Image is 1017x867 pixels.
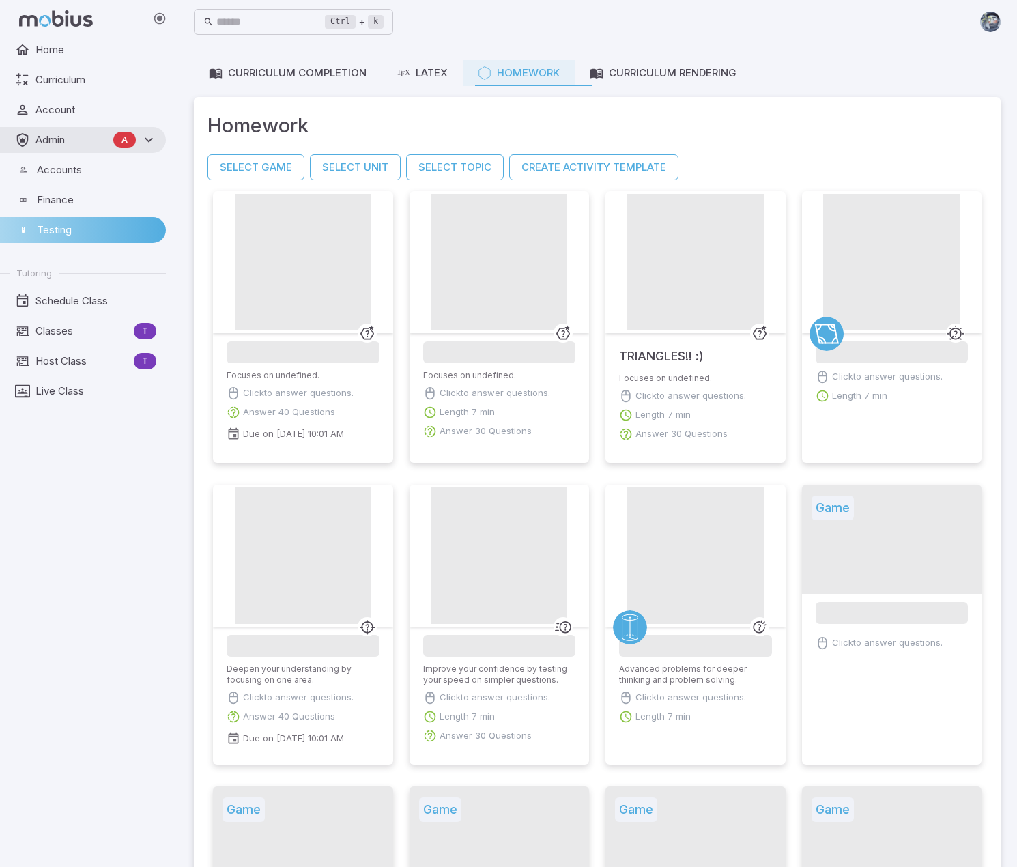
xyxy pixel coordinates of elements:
p: Due on [DATE] 10:01 AM [243,427,344,441]
p: Length 7 min [440,710,495,724]
h5: TRIANGLES!! :) [619,333,704,366]
p: Click to answer questions. [832,636,943,650]
span: T [134,354,156,368]
p: Focuses on undefined. [423,370,576,381]
span: Live Class [35,384,156,399]
span: Schedule Class [35,294,156,309]
span: A [113,133,136,147]
span: Host Class [35,354,128,369]
p: Answer 40 Questions [243,406,335,419]
p: Click to answer questions. [635,691,746,705]
span: T [134,324,156,338]
span: Homework [207,111,987,141]
p: Click to answer questions. [243,386,354,400]
button: Select Unit [310,154,401,180]
p: Focuses on undefined. [227,370,379,381]
h5: Game [812,797,854,822]
span: Classes [35,324,128,339]
p: Advanced problems for deeper thinking and problem solving. [619,664,772,685]
div: Homework [478,66,560,81]
button: Select Topic [406,154,504,180]
div: LaTeX [397,66,448,81]
p: Answer 30 Questions [635,427,728,441]
div: Curriculum Completion [209,66,367,81]
span: Accounts [37,162,156,177]
p: Length 7 min [832,389,887,403]
p: Length 7 min [440,406,495,419]
span: Curriculum [35,72,156,87]
span: Tutoring [16,267,52,279]
p: Answer 40 Questions [243,710,335,724]
img: andrew.jpg [980,12,1001,32]
p: Click to answer questions. [440,386,550,400]
p: Focuses on undefined. [619,373,772,384]
p: Click to answer questions. [635,389,746,403]
kbd: Ctrl [325,15,356,29]
a: Shapes and Angles [810,317,844,351]
p: Deepen your understanding by focusing on one area. [227,664,379,685]
p: Click to answer questions. [832,370,943,384]
span: Admin [35,132,108,147]
div: + [325,14,384,30]
div: Curriculum Rendering [590,66,736,81]
span: Home [35,42,156,57]
h5: Game [615,797,657,822]
h5: Game [419,797,461,822]
button: Select Game [207,154,304,180]
button: Create Activity Template [509,154,678,180]
p: Length 7 min [635,408,691,422]
p: Improve your confidence by testing your speed on simpler questions. [423,664,576,685]
span: Testing [37,223,156,238]
span: Account [35,102,156,117]
p: Click to answer questions. [243,691,354,705]
p: Length 7 min [635,710,691,724]
kbd: k [368,15,384,29]
a: Geometry 3D [613,610,647,644]
p: Click to answer questions. [440,691,550,705]
span: Finance [37,193,156,208]
p: Answer 30 Questions [440,729,532,743]
h5: Game [812,496,854,520]
h5: Game [223,797,265,822]
p: Due on [DATE] 10:01 AM [243,732,344,745]
p: Answer 30 Questions [440,425,532,438]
